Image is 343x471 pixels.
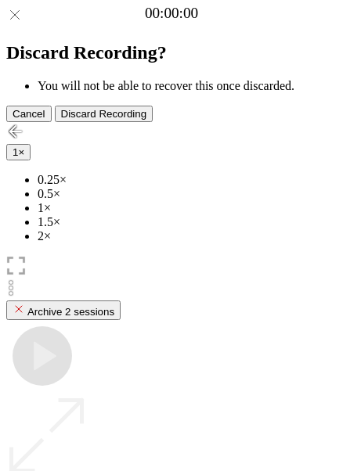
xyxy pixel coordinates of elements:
div: Archive 2 sessions [13,303,114,318]
button: Discard Recording [55,106,153,122]
li: You will not be able to recover this once discarded. [38,79,337,93]
li: 0.5× [38,187,337,201]
li: 2× [38,229,337,243]
h2: Discard Recording? [6,42,337,63]
a: 00:00:00 [145,5,198,22]
span: 1 [13,146,18,158]
li: 1.5× [38,215,337,229]
li: 1× [38,201,337,215]
button: Cancel [6,106,52,122]
button: Archive 2 sessions [6,300,121,320]
li: 0.25× [38,173,337,187]
button: 1× [6,144,31,160]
